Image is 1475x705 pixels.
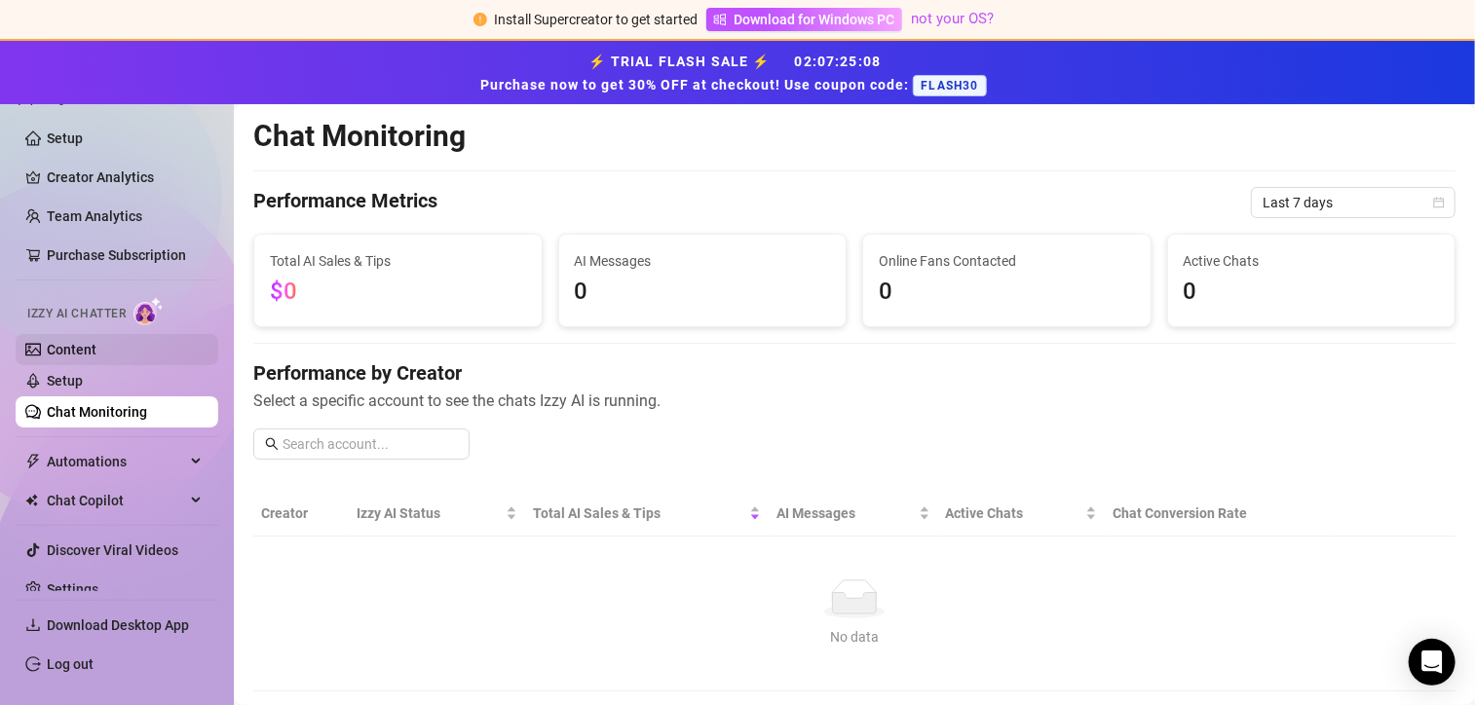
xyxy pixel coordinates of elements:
th: Chat Conversion Rate [1105,491,1335,537]
span: 0 [1184,274,1440,311]
span: 0 [879,274,1135,311]
a: Purchase Subscription [47,240,203,271]
a: Log out [47,656,94,672]
span: Chat Copilot [47,485,185,516]
h2: Chat Monitoring [253,118,466,155]
span: Active Chats [946,502,1082,524]
a: Creator Analytics [47,162,203,193]
span: thunderbolt [25,454,41,469]
strong: ⚡ TRIAL FLASH SALE ⚡ [480,54,994,93]
span: download [25,617,41,633]
a: Chat Monitoring [47,404,147,420]
span: Last 7 days [1263,188,1444,217]
span: Automations [47,446,185,477]
img: AI Chatter [133,297,164,325]
a: Discover Viral Videos [47,542,178,558]
span: Izzy AI Status [357,502,502,524]
span: Total AI Sales & Tips [270,250,526,272]
span: Active Chats [1184,250,1440,272]
th: Creator [253,491,349,537]
a: Setup [47,373,83,389]
a: Content [47,342,96,357]
span: 0 [575,274,831,311]
input: Search account... [283,433,458,455]
a: Download for Windows PC [706,8,902,31]
span: Select a specific account to see the chats Izzy AI is running. [253,389,1456,413]
span: Install Supercreator to get started [495,12,699,27]
th: Active Chats [938,491,1106,537]
div: Open Intercom Messenger [1409,639,1456,686]
span: $0 [270,278,297,305]
span: search [265,437,279,451]
span: windows [713,13,727,26]
a: Setup [47,130,83,146]
div: No data [269,626,1440,648]
a: Settings [47,581,98,597]
span: AI Messages [575,250,831,272]
img: Chat Copilot [25,494,38,507]
span: FLASH30 [913,75,986,96]
span: Total AI Sales & Tips [533,502,745,524]
span: exclamation-circle [473,13,487,26]
th: Total AI Sales & Tips [525,491,769,537]
span: Download for Windows PC [735,9,895,30]
span: calendar [1433,197,1445,208]
span: Download Desktop App [47,617,189,633]
span: AI Messages [776,502,914,524]
a: not your OS? [912,10,995,27]
h4: Performance Metrics [253,187,437,218]
span: Izzy AI Chatter [27,305,126,323]
th: Izzy AI Status [349,491,525,537]
h4: Performance by Creator [253,359,1456,387]
strong: Purchase now to get 30% OFF at checkout! Use coupon code: [480,77,913,93]
span: 02 : 07 : 25 : 08 [795,54,882,69]
th: AI Messages [769,491,937,537]
span: Online Fans Contacted [879,250,1135,272]
a: Team Analytics [47,208,142,224]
